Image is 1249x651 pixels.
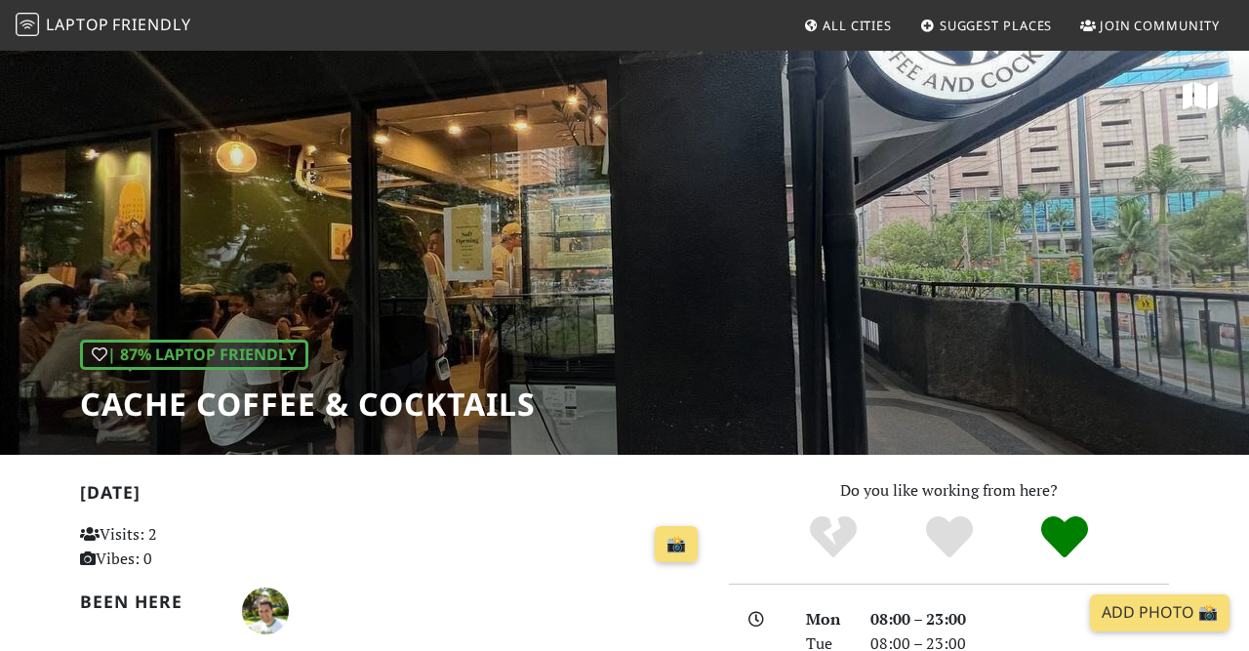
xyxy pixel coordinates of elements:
span: Join Community [1100,17,1220,34]
span: Friendly [112,14,190,35]
a: LaptopFriendly LaptopFriendly [16,9,191,43]
div: Yes [891,513,1007,562]
a: 📸 [655,526,698,563]
div: 08:00 – 23:00 [859,607,1181,632]
a: Add Photo 📸 [1090,594,1229,631]
div: | 87% Laptop Friendly [80,340,308,371]
span: Laptop [46,14,109,35]
span: Suggest Places [940,17,1053,34]
a: All Cities [795,8,900,43]
a: Join Community [1072,8,1228,43]
p: Do you like working from here? [729,478,1169,504]
span: Andre Rubin [242,598,289,620]
div: No [775,513,891,562]
a: Suggest Places [912,8,1061,43]
div: Mon [794,607,859,632]
span: All Cities [823,17,892,34]
img: 4135-andre.jpg [242,588,289,634]
div: Definitely! [1007,513,1123,562]
p: Visits: 2 Vibes: 0 [80,522,273,572]
img: LaptopFriendly [16,13,39,36]
h2: [DATE] [80,482,705,510]
h1: Cache Coffee & Cocktails [80,386,536,423]
h2: Been here [80,591,219,612]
